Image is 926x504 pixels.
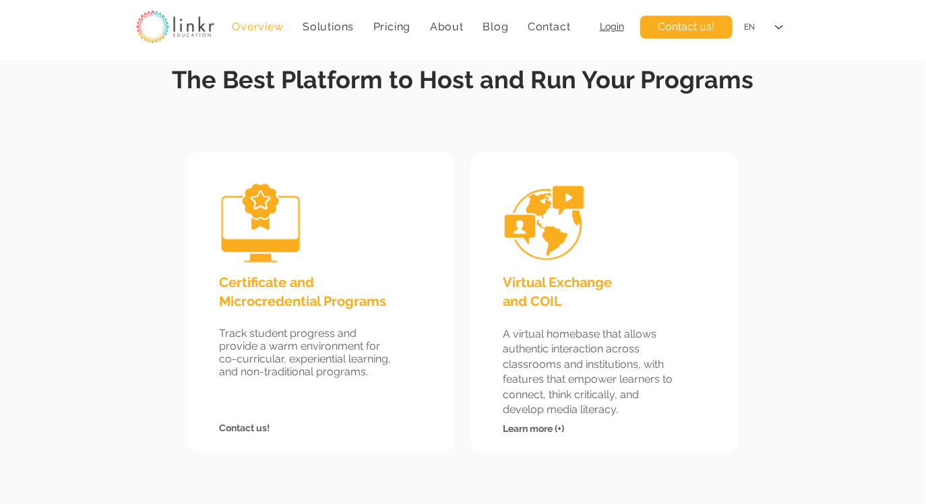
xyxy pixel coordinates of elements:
div: EN [744,22,755,33]
a: Pricing [367,13,418,40]
a: Login [600,21,624,32]
img: Icon Virtual Exchange and COIL.png [501,179,588,267]
span: About [430,20,464,33]
span: The Best Platform to Host and Run Your Programs [173,65,754,94]
img: linkr_logo_transparentbg.png [136,10,214,43]
img: Icon Certificate and Microcredential Programs.png [217,179,305,267]
span: Contact [528,20,571,33]
a: Overview [225,13,290,40]
div: Language Selector: English [735,12,793,42]
a: Contact us! [219,422,270,433]
div: About [423,13,471,40]
nav: Site [225,13,578,40]
div: Solutions [296,13,361,40]
span: Blog [483,20,508,33]
a: Contact us! [640,15,733,38]
span: Overview [232,20,283,33]
a: Contact [521,13,578,40]
span: Contact us! [658,20,715,34]
span: Virtual Exchange and COIL [503,274,612,309]
span: Certificate and Microcredential Programs [219,274,386,309]
a: Blog [476,13,516,40]
span: Solutions [303,20,354,33]
span: Track student progress and provide a warm environment for co-curricular, experiential learning, a... [219,327,391,378]
span: A virtual homebase that allows authentic interaction across classrooms and institutions, with fea... [503,327,673,416]
span: Pricing [373,20,411,33]
a: Learn more (+) [503,423,564,434]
